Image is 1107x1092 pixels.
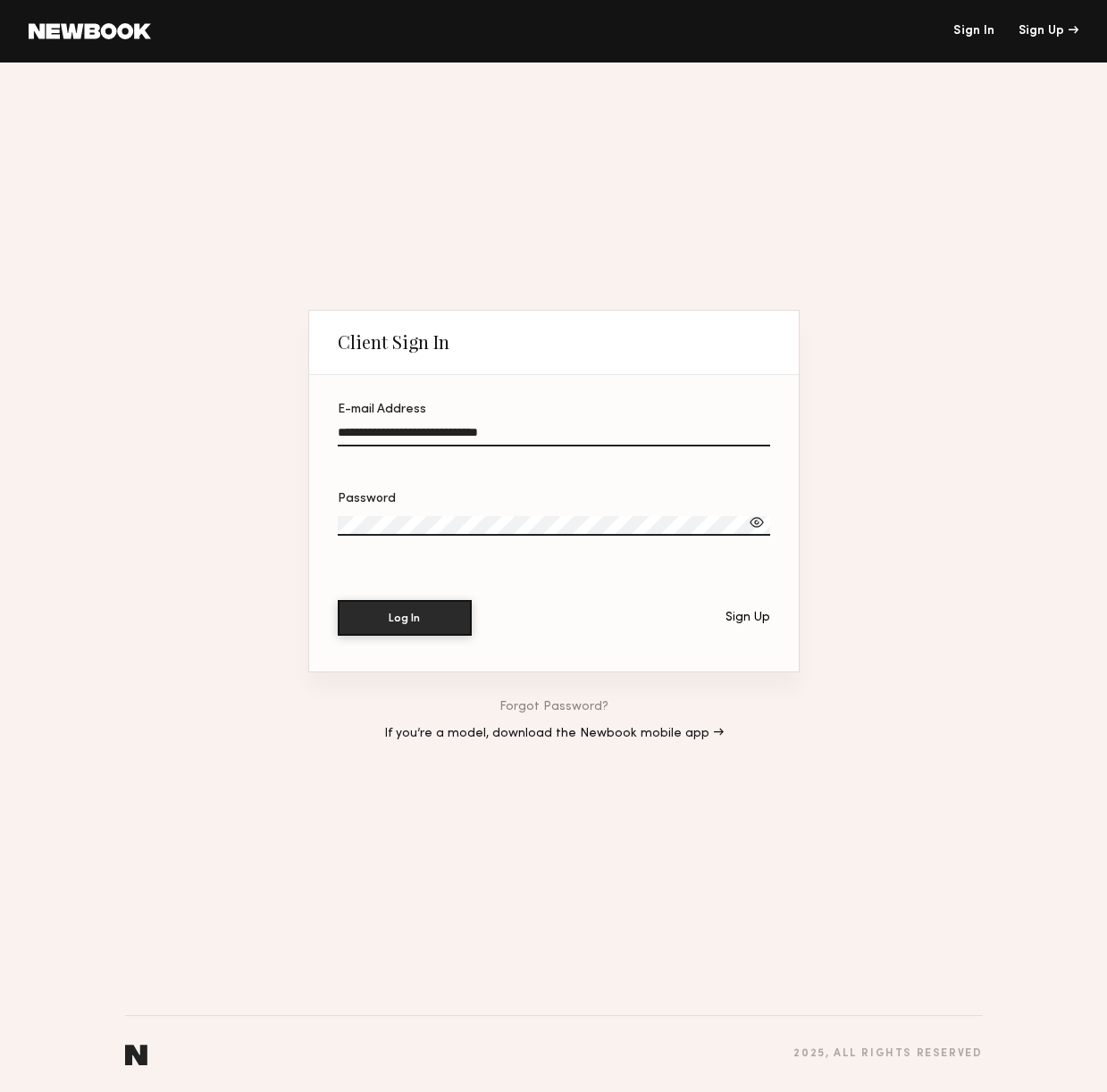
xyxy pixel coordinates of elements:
a: If you’re a model, download the Newbook mobile app → [384,728,724,740]
input: E-mail Address [338,426,770,446]
div: 2025 , all rights reserved [793,1048,982,1060]
input: Password [338,516,770,536]
a: Forgot Password? [499,701,608,713]
div: Password [338,493,770,505]
div: Client Sign In [338,331,449,353]
div: E-mail Address [338,404,770,416]
div: Sign Up [725,612,770,624]
a: Sign In [953,25,994,38]
div: Sign Up [1019,25,1078,38]
button: Log In [338,600,472,636]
